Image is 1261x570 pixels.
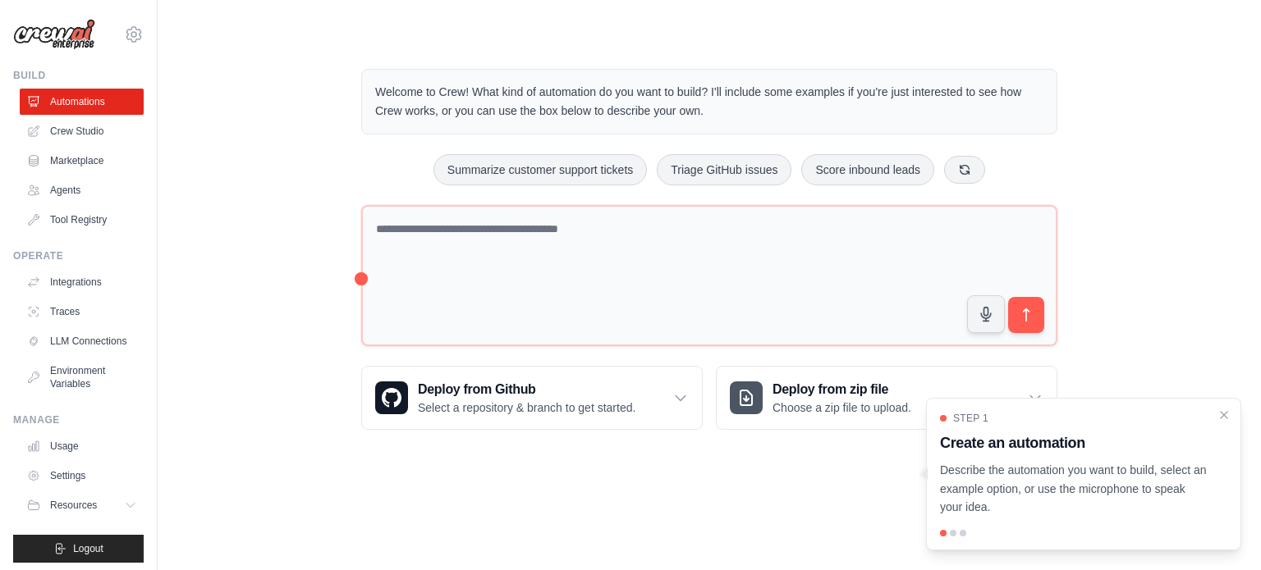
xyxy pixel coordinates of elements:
span: Resources [50,499,97,512]
button: Triage GitHub issues [657,154,791,185]
button: Score inbound leads [801,154,934,185]
p: Choose a zip file to upload. [773,399,911,416]
a: Tool Registry [20,207,144,233]
a: Marketplace [20,148,144,174]
button: Close walkthrough [1217,408,1231,422]
a: Usage [20,433,144,459]
h3: Deploy from zip file [773,380,911,399]
p: Select a repository & branch to get started. [418,399,635,416]
a: Automations [20,89,144,115]
button: Logout [13,535,144,563]
a: Agents [20,177,144,203]
a: Crew Studio [20,118,144,144]
a: Settings [20,463,144,489]
span: Step 1 [953,412,988,425]
a: Integrations [20,269,144,295]
img: Logo [13,19,95,50]
p: Welcome to Crew! What kind of automation do you want to build? I'll include some examples if you'... [375,83,1043,121]
a: Environment Variables [20,358,144,397]
a: LLM Connections [20,328,144,354]
div: Build [13,69,144,82]
div: Manage [13,413,144,426]
div: Operate [13,249,144,262]
button: Summarize customer support tickets [433,154,647,185]
h3: Deploy from Github [418,380,635,399]
button: Resources [20,492,144,518]
h3: Create an automation [940,431,1208,454]
a: Traces [20,299,144,325]
p: Describe the automation you want to build, select an example option, or use the microphone to spe... [940,461,1208,517]
span: Logout [73,542,103,555]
